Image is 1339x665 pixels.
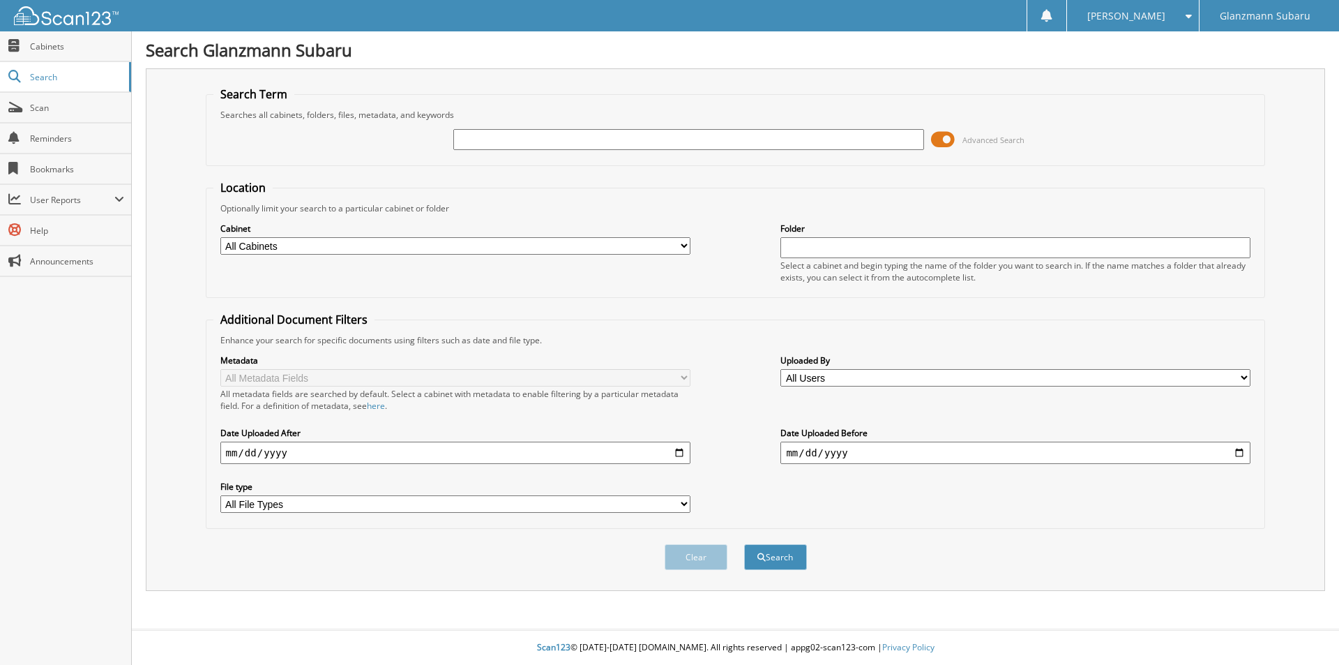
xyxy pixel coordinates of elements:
span: Scan [30,102,124,114]
span: Advanced Search [962,135,1024,145]
h1: Search Glanzmann Subaru [146,38,1325,61]
span: User Reports [30,194,114,206]
a: Privacy Policy [882,641,935,653]
span: Help [30,225,124,237]
span: Glanzmann Subaru [1220,12,1310,20]
span: Scan123 [537,641,570,653]
label: Uploaded By [780,354,1250,366]
input: end [780,442,1250,464]
span: Reminders [30,133,124,144]
div: All metadata fields are searched by default. Select a cabinet with metadata to enable filtering b... [220,388,690,412]
div: Select a cabinet and begin typing the name of the folder you want to search in. If the name match... [780,260,1250,283]
img: scan123-logo-white.svg [14,6,119,25]
div: © [DATE]-[DATE] [DOMAIN_NAME]. All rights reserved | appg02-scan123-com | [132,631,1339,665]
span: Cabinets [30,40,124,52]
span: [PERSON_NAME] [1087,12,1165,20]
button: Search [744,544,807,570]
div: Optionally limit your search to a particular cabinet or folder [213,202,1258,214]
legend: Additional Document Filters [213,312,375,327]
label: Date Uploaded Before [780,427,1250,439]
input: start [220,442,690,464]
label: Cabinet [220,223,690,234]
a: here [367,400,385,412]
label: Metadata [220,354,690,366]
div: Enhance your search for specific documents using filters such as date and file type. [213,334,1258,346]
button: Clear [665,544,727,570]
label: File type [220,481,690,493]
div: Searches all cabinets, folders, files, metadata, and keywords [213,109,1258,121]
legend: Search Term [213,87,294,102]
label: Date Uploaded After [220,427,690,439]
legend: Location [213,180,273,195]
label: Folder [780,223,1250,234]
span: Bookmarks [30,163,124,175]
span: Announcements [30,255,124,267]
span: Search [30,71,122,83]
